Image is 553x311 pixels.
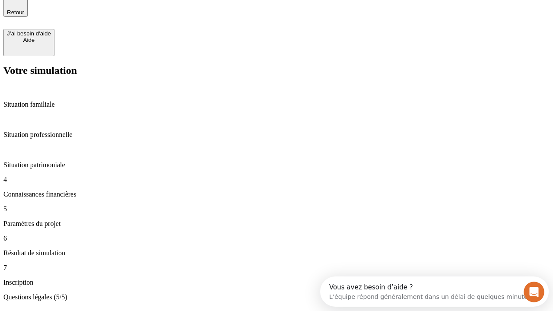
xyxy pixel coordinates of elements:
[9,7,213,14] div: Vous avez besoin d’aide ?
[9,14,213,23] div: L’équipe répond généralement dans un délai de quelques minutes.
[7,30,51,37] div: J’ai besoin d'aide
[3,65,550,76] h2: Votre simulation
[320,276,549,307] iframe: Intercom live chat discovery launcher
[524,282,544,302] iframe: Intercom live chat
[3,101,550,108] p: Situation familiale
[3,176,550,184] p: 4
[3,29,54,56] button: J’ai besoin d'aideAide
[3,161,550,169] p: Situation patrimoniale
[3,264,550,272] p: 7
[3,249,550,257] p: Résultat de simulation
[3,235,550,242] p: 6
[3,131,550,139] p: Situation professionnelle
[7,9,24,16] span: Retour
[3,293,550,301] p: Questions légales (5/5)
[3,205,550,213] p: 5
[3,220,550,228] p: Paramètres du projet
[7,37,51,43] div: Aide
[3,279,550,286] p: Inscription
[3,3,238,27] div: Ouvrir le Messenger Intercom
[3,190,550,198] p: Connaissances financières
